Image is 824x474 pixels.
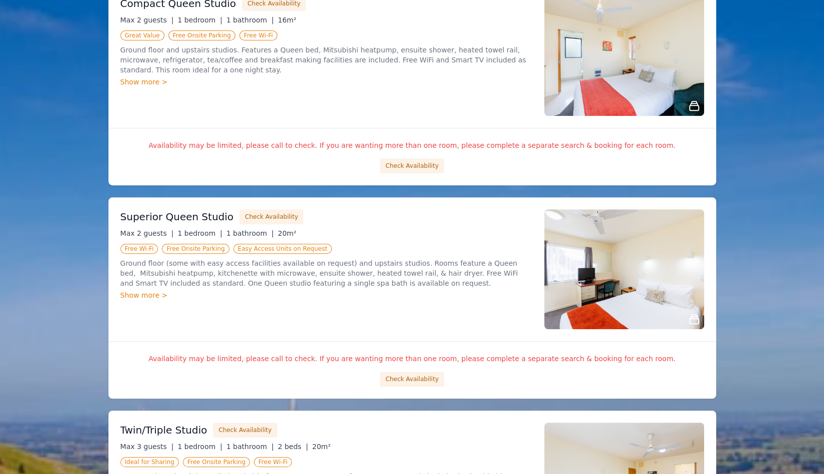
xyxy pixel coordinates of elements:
[380,372,444,387] button: Check Availability
[278,16,296,24] span: 16m²
[120,45,532,75] p: Ground floor and upstairs studios. Features a Queen bed, Mitsubishi heatpump, ensuite shower, hea...
[120,354,704,364] p: Availability may be limited, please call to check. If you are wanting more than one room, please ...
[380,158,444,173] button: Check Availability
[213,423,277,438] button: Check Availability
[168,30,235,40] span: Free Onsite Parking
[183,457,250,467] span: Free Onsite Parking
[120,140,704,150] p: Availability may be limited, please call to check. If you are wanting more than one room, please ...
[177,443,222,451] span: 1 bedroom |
[120,229,174,237] span: Max 2 guests |
[254,457,292,467] span: Free Wi-Fi
[120,77,532,87] div: Show more >
[226,229,274,237] span: 1 bathroom |
[120,443,174,451] span: Max 3 guests |
[120,423,207,437] h3: Twin/Triple Studio
[120,457,179,467] span: Ideal for Sharing
[226,443,274,451] span: 1 bathroom |
[120,290,532,300] div: Show more >
[120,30,164,40] span: Great Value
[278,229,296,237] span: 20m²
[120,244,158,254] span: Free Wi-Fi
[120,16,174,24] span: Max 2 guests |
[226,16,274,24] span: 1 bathroom |
[239,30,277,40] span: Free Wi-Fi
[177,16,222,24] span: 1 bedroom |
[162,244,229,254] span: Free Onsite Parking
[278,443,308,451] span: 2 beds |
[120,258,532,288] p: Ground floor (some with easy access facilities available on request) and upstairs studios. Rooms ...
[239,209,303,224] button: Check Availability
[233,244,332,254] span: Easy Access Units on Request
[177,229,222,237] span: 1 bedroom |
[312,443,331,451] span: 20m²
[120,210,234,224] h3: Superior Queen Studio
